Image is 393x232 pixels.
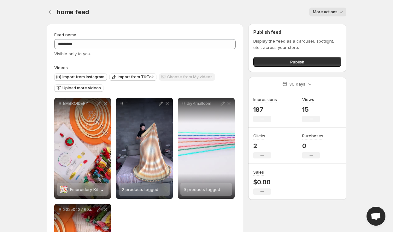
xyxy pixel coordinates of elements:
[178,98,235,199] div: diy-tmallcom9 products tagged
[309,8,346,16] button: More actions
[187,101,220,106] p: diy-tmallcom
[302,96,314,103] h3: Views
[109,73,156,81] button: Import from TikTok
[54,32,76,37] span: Feed name
[289,81,305,87] p: 30 days
[54,84,103,92] button: Upload more videos
[302,142,323,150] p: 0
[116,98,173,199] div: 2 products tagged
[253,178,271,186] p: $0.00
[54,65,68,70] span: Videos
[313,9,337,15] span: More actions
[253,57,341,67] button: Publish
[60,186,67,193] img: Embroidery Kit 215 Pcs,100 Colors Threads,5 Pcs Embroidery Hoops,3 Pcs Aida Cloth,40 Sewing Pins,...
[57,8,89,16] span: home feed
[184,187,220,192] span: 9 products tagged
[62,86,101,91] span: Upload more videos
[367,207,385,226] a: Open chat
[63,101,96,106] p: EMBROIDERY
[122,187,158,192] span: 2 products tagged
[62,74,104,80] span: Import from Instagram
[118,74,154,80] span: Import from TikTok
[253,96,277,103] h3: Impressions
[253,169,264,175] h3: Sales
[290,59,304,65] span: Publish
[54,51,91,56] span: Visible only to you.
[302,133,323,139] h3: Purchases
[253,106,277,113] p: 187
[54,98,111,199] div: EMBROIDERYEmbroidery Kit 215 Pcs,100 Colors Threads,5 Pcs Embroidery Hoops,3 Pcs Aida Cloth,40 Se...
[47,8,56,16] button: Settings
[253,38,341,51] p: Display the feed as a carousel, spotlight, etc., across your store.
[63,207,96,212] p: 20250427_60a60ce68ad155fb_517015389807_264203197091564_published_mp4_264_hd_taobao
[253,142,271,150] p: 2
[302,106,320,113] p: 15
[253,133,265,139] h3: Clicks
[54,73,107,81] button: Import from Instagram
[253,29,341,35] h2: Publish feed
